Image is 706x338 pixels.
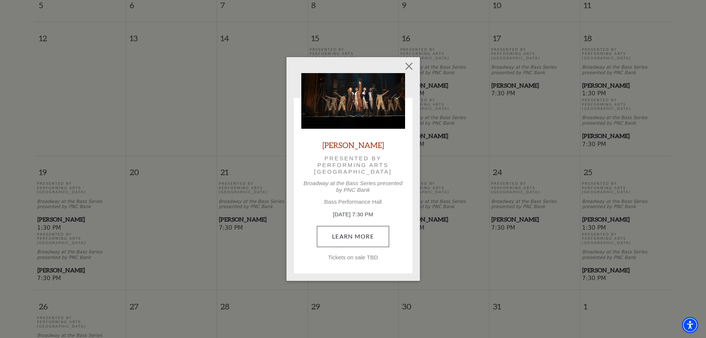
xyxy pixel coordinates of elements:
a: [PERSON_NAME] [322,140,384,150]
p: Bass Performance Hall [301,198,405,205]
p: Presented by Performing Arts [GEOGRAPHIC_DATA] [312,155,395,175]
div: Accessibility Menu [682,317,698,333]
a: July 24, 7:30 PM Learn More Tickets on sale TBD [317,226,389,247]
p: Broadway at the Bass Series presented by PNC Bank [301,180,405,193]
p: Tickets on sale TBD [301,254,405,261]
button: Close [402,59,416,73]
img: Hamilton [301,73,405,129]
p: [DATE] 7:30 PM [301,210,405,219]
